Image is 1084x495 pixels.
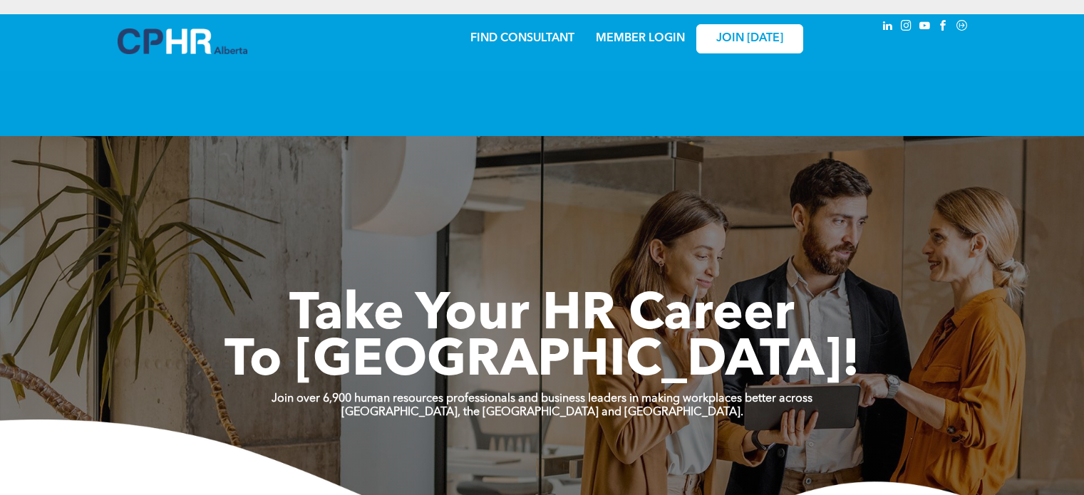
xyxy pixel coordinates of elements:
a: MEMBER LOGIN [596,33,685,44]
span: JOIN [DATE] [716,32,783,46]
a: JOIN [DATE] [696,24,803,53]
a: linkedin [880,18,896,37]
span: To [GEOGRAPHIC_DATA]! [224,336,860,387]
span: Take Your HR Career [289,290,795,341]
strong: Join over 6,900 human resources professionals and business leaders in making workplaces better ac... [272,393,812,405]
a: youtube [917,18,933,37]
a: Social network [954,18,970,37]
a: FIND CONSULTANT [470,33,574,44]
a: instagram [899,18,914,37]
img: A blue and white logo for cp alberta [118,28,247,54]
a: facebook [936,18,951,37]
strong: [GEOGRAPHIC_DATA], the [GEOGRAPHIC_DATA] and [GEOGRAPHIC_DATA]. [341,407,743,418]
